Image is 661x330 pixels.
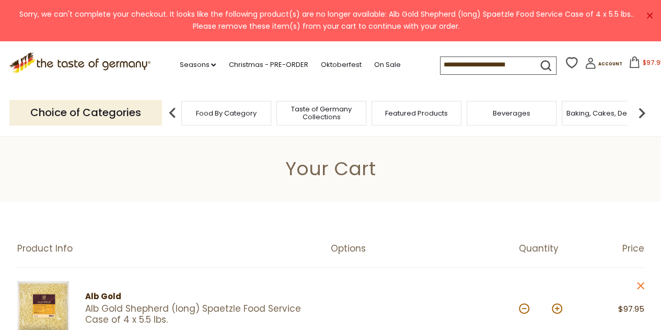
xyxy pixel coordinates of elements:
[646,13,653,19] a: ×
[331,243,519,254] div: Options
[493,109,530,117] a: Beverages
[585,58,622,73] a: Account
[228,59,308,71] a: Christmas - PRE-ORDER
[179,59,216,71] a: Seasons
[631,103,652,123] img: next arrow
[85,290,312,303] div: Alb Gold
[196,109,257,117] a: Food By Category
[85,303,312,326] a: Alb Gold Shepherd (long) Spaetzle Food Service Case of 4 x 5.5 lbs.
[32,157,629,180] h1: Your Cart
[519,243,582,254] div: Quantity
[618,303,644,314] span: $97.95
[162,103,183,123] img: previous arrow
[280,105,363,121] a: Taste of Germany Collections
[8,8,644,33] div: Sorry, we can't complete your checkout. It looks like the following product(s) are no longer avai...
[566,109,647,117] a: Baking, Cakes, Desserts
[9,100,162,126] p: Choice of Categories
[320,59,361,71] a: Oktoberfest
[385,109,448,117] a: Featured Products
[582,243,644,254] div: Price
[17,243,331,254] div: Product Info
[598,61,622,67] span: Account
[374,59,400,71] a: On Sale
